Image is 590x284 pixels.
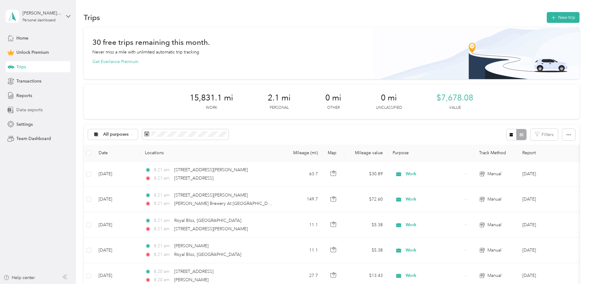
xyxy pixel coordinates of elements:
[517,162,574,187] td: Dec 2024
[154,217,171,224] span: 8:21 am
[406,222,462,228] span: Work
[174,252,241,257] span: Royal Bliss, [GEOGRAPHIC_DATA]
[487,171,501,177] span: Manual
[282,162,323,187] td: 63.7
[344,238,388,263] td: $5.38
[344,187,388,212] td: $72.60
[174,269,213,274] span: [STREET_ADDRESS]
[436,93,473,103] span: $7,678.08
[270,105,289,111] p: Personal
[16,64,26,70] span: Trips
[174,218,241,223] span: Royal Bliss, [GEOGRAPHIC_DATA]
[323,145,344,162] th: Map
[487,247,501,254] span: Manual
[282,187,323,212] td: 149.7
[344,162,388,187] td: $30.89
[282,238,323,263] td: 11.1
[474,145,517,162] th: Track Method
[16,49,49,56] span: Unlock Premium
[406,247,462,254] span: Work
[174,243,209,248] span: [PERSON_NAME]
[531,129,558,140] button: Filters
[103,132,129,137] span: All purposes
[282,212,323,238] td: 11.1
[16,121,33,128] span: Settings
[344,145,388,162] th: Mileage value
[16,135,51,142] span: Team Dashboard
[94,145,140,162] th: Date
[92,49,199,55] p: Never miss a mile with unlimited automatic trip tracking
[3,274,35,281] button: Help center
[174,176,213,181] span: [STREET_ADDRESS]
[325,93,341,103] span: 0 mi
[174,167,248,172] span: [STREET_ADDRESS][PERSON_NAME]
[84,14,100,21] h1: Trips
[174,277,209,282] span: [PERSON_NAME]
[268,93,291,103] span: 2.1 mi
[344,212,388,238] td: $5.38
[94,162,140,187] td: [DATE]
[373,27,579,79] img: Banner
[487,196,501,203] span: Manual
[406,171,462,177] span: Work
[16,35,28,41] span: Home
[154,167,171,173] span: 8:21 am
[282,145,323,162] th: Mileage (mi)
[327,105,340,111] p: Other
[154,192,171,199] span: 8:21 am
[376,105,402,111] p: Unclassified
[388,145,474,162] th: Purpose
[487,222,501,228] span: Manual
[16,107,43,113] span: Data exports
[23,10,61,16] div: [PERSON_NAME][EMAIL_ADDRESS][DOMAIN_NAME]
[449,105,461,111] p: Value
[487,272,501,279] span: Manual
[23,19,56,22] div: Personal dashboard
[174,193,248,198] span: [STREET_ADDRESS][PERSON_NAME]
[547,12,579,23] button: New trip
[154,175,171,182] span: 8:21 am
[154,277,171,283] span: 8:20 am
[174,201,319,206] span: [PERSON_NAME] Brewery At [GEOGRAPHIC_DATA], [STREET_ADDRESS]
[555,249,590,284] iframe: Everlance-gr Chat Button Frame
[517,212,574,238] td: Dec 2024
[94,238,140,263] td: [DATE]
[140,145,282,162] th: Locations
[517,145,574,162] th: Report
[154,243,171,249] span: 8:21 am
[381,93,397,103] span: 0 mi
[406,196,462,203] span: Work
[154,251,171,258] span: 8:21 am
[154,268,171,275] span: 8:20 am
[517,187,574,212] td: Dec 2024
[94,187,140,212] td: [DATE]
[154,200,171,207] span: 8:21 am
[517,238,574,263] td: Dec 2024
[190,93,233,103] span: 15,831.1 mi
[206,105,217,111] p: Work
[16,92,32,99] span: Reports
[174,226,248,231] span: [STREET_ADDRESS][PERSON_NAME]
[92,58,138,65] button: Get Everlance Premium
[406,272,462,279] span: Work
[16,78,41,84] span: Transactions
[154,226,171,232] span: 8:21 am
[92,39,210,45] h1: 30 free trips remaining this month.
[94,212,140,238] td: [DATE]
